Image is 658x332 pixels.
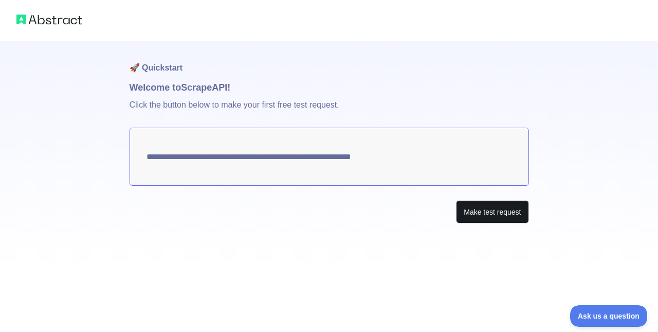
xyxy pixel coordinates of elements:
img: Abstract logo [16,12,82,27]
h1: Welcome to Scrape API! [130,80,529,95]
button: Make test request [456,200,528,223]
h1: 🚀 Quickstart [130,41,529,80]
p: Click the button below to make your first free test request. [130,95,529,128]
iframe: Toggle Customer Support [570,305,648,327]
